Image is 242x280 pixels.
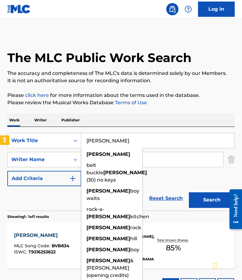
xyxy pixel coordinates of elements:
[32,114,49,127] p: Writer
[86,162,103,175] span: belt buckle
[86,206,104,212] span: rock-a-
[130,225,141,230] span: rock
[211,251,242,280] iframe: Chat Widget
[130,214,149,219] span: kitchen
[103,170,147,175] strong: [PERSON_NAME]
[11,137,66,144] div: Work Title
[7,70,235,77] p: The accuracy and completeness of The MLC's data is determined solely by our Members.
[86,151,130,157] strong: [PERSON_NAME]
[86,236,130,241] strong: [PERSON_NAME]
[52,243,69,249] span: BVB834
[86,214,130,219] strong: [PERSON_NAME]
[7,223,235,268] a: [PERSON_NAME]MLC Song Code:BVB834ISWC:T9216253622Writers (3)LLUVIA [PERSON_NAME], [PERSON_NAME], ...
[182,3,194,15] div: Help
[86,258,130,263] strong: [PERSON_NAME]
[7,133,235,211] form: Search Form
[7,114,21,127] p: Work
[11,156,66,163] div: Writer Name
[228,152,235,167] img: Delete Criterion
[169,6,176,13] img: search
[166,3,178,15] a: Public Search
[130,236,137,241] span: hill
[225,184,242,234] iframe: Resource Center
[7,77,235,84] p: It is not an authoritative source for recording information.
[185,6,192,13] img: help
[157,238,190,242] p: Total Known Shares:
[7,214,49,219] p: Showing 1 - 1 of 1 results
[86,258,134,278] span: & [PERSON_NAME] (opening credits)
[146,192,186,205] a: Reset Search
[114,100,147,105] a: Terms of Use
[14,232,69,239] div: [PERSON_NAME]
[28,249,56,255] span: T9216253622
[7,50,192,65] h1: The MLC Public Work Search
[7,92,235,99] p: Please for more information about the terms used in the database.
[7,171,81,186] button: Add Criteria
[14,243,52,249] span: MLC Song Code :
[60,114,82,127] p: Publisher
[189,192,235,208] button: Search
[213,257,217,275] div: Drag
[7,5,31,13] img: MLC Logo
[14,249,28,255] span: ISWC :
[25,92,49,98] a: click here
[69,175,76,182] img: 9d2ae6d4665cec9f34b9.svg
[130,247,139,252] span: boy
[198,2,235,17] a: Log In
[166,242,181,253] span: 85 %
[86,225,130,230] strong: [PERSON_NAME]
[86,177,116,183] span: (30) no keys
[7,99,235,106] p: Please review the Musical Works Database
[86,247,130,252] strong: [PERSON_NAME]
[86,188,130,194] strong: [PERSON_NAME]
